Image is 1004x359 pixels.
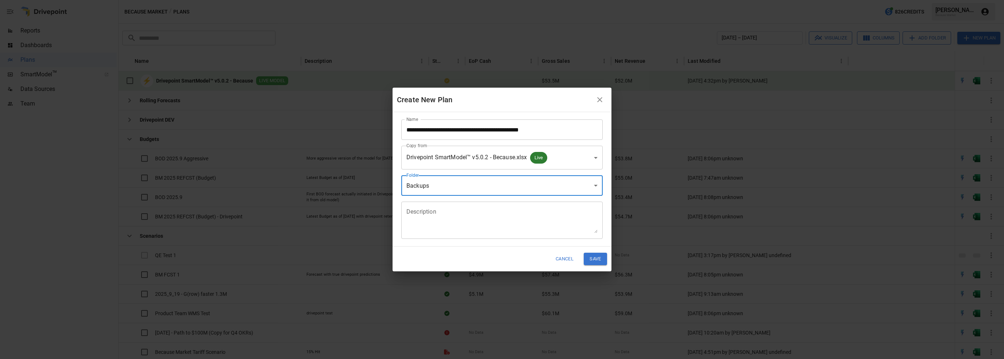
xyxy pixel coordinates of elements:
div: Create New Plan [397,94,592,106]
div: Backups [401,175,603,196]
span: Live [530,153,548,162]
label: Folder [406,172,419,178]
button: Cancel [551,253,578,265]
span: Drivepoint SmartModel™ v5.0.2 - Because.xlsx [406,154,527,161]
button: Save [584,253,607,265]
label: Copy from [406,142,427,149]
label: Name [406,116,418,122]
